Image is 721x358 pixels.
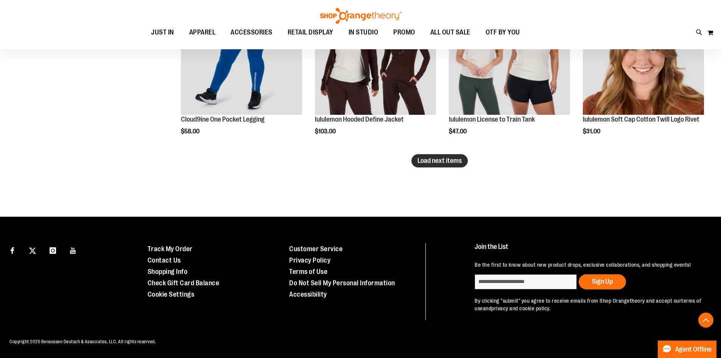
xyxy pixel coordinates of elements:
span: Agent Offline [675,346,712,353]
a: Customer Service [289,245,343,253]
span: Sign Up [592,278,613,285]
a: Visit our X page [26,243,39,256]
a: Visit our Facebook page [6,243,19,256]
button: Sign Up [579,274,626,289]
a: Cookie Settings [148,291,195,298]
span: OTF BY YOU [486,24,520,41]
p: By clicking "submit" you agree to receive emails from Shop Orangetheory and accept our and [475,297,704,312]
a: Terms of Use [289,268,327,275]
h4: Join the List [475,243,704,257]
a: Contact Us [148,256,181,264]
a: Shopping Info [148,268,188,275]
a: Cloud9ine One Pocket Legging [181,116,265,123]
a: Do Not Sell My Personal Information [289,279,395,287]
a: Accessibility [289,291,327,298]
span: $47.00 [449,128,468,135]
a: lululemon Hooded Define Jacket [315,116,404,123]
span: Copyright 2025 Bensussen Deutsch & Associates, LLC. All rights reserved. [9,339,156,344]
a: lululemon License to Train Tank [449,116,535,123]
a: Track My Order [148,245,193,253]
a: Visit our Instagram page [46,243,59,256]
span: IN STUDIO [349,24,378,41]
button: Agent Offline [658,341,716,358]
a: Privacy Policy [289,256,330,264]
a: terms of use [475,298,701,311]
a: Check Gift Card Balance [148,279,220,287]
span: RETAIL DISPLAY [288,24,333,41]
span: PROMO [393,24,415,41]
p: Be the first to know about new product drops, exclusive collaborations, and shopping events! [475,261,704,269]
img: Shop Orangetheory [319,8,402,24]
a: Visit our Youtube page [67,243,80,256]
input: enter email [475,274,577,289]
a: lululemon Soft Cap Cotton Twill Logo Rivet [583,116,699,123]
span: Load next items [417,157,462,164]
img: Twitter [29,247,36,254]
span: APPAREL [189,24,216,41]
span: $103.00 [315,128,337,135]
button: Back To Top [698,313,713,328]
span: JUST IN [151,24,174,41]
span: ALL OUT SALE [430,24,470,41]
span: $31.00 [583,128,601,135]
a: privacy and cookie policy. [491,305,550,311]
button: Load next items [411,154,468,167]
span: $58.00 [181,128,201,135]
span: ACCESSORIES [230,24,273,41]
